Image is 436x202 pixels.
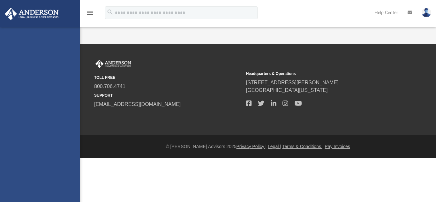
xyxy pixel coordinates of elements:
a: Privacy Policy | [237,144,267,149]
a: menu [86,12,94,17]
div: © [PERSON_NAME] Advisors 2025 [80,143,436,150]
a: [EMAIL_ADDRESS][DOMAIN_NAME] [94,101,181,107]
img: Anderson Advisors Platinum Portal [3,8,61,20]
a: [STREET_ADDRESS][PERSON_NAME] [246,80,339,85]
i: menu [86,9,94,17]
small: SUPPORT [94,93,242,98]
a: Terms & Conditions | [282,144,324,149]
a: 800.706.4741 [94,84,125,89]
small: Headquarters & Operations [246,71,394,77]
img: User Pic [422,8,431,17]
img: Anderson Advisors Platinum Portal [94,60,132,68]
a: [GEOGRAPHIC_DATA][US_STATE] [246,87,328,93]
a: Legal | [268,144,281,149]
i: search [107,9,114,16]
small: TOLL FREE [94,75,242,80]
a: Pay Invoices [325,144,350,149]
